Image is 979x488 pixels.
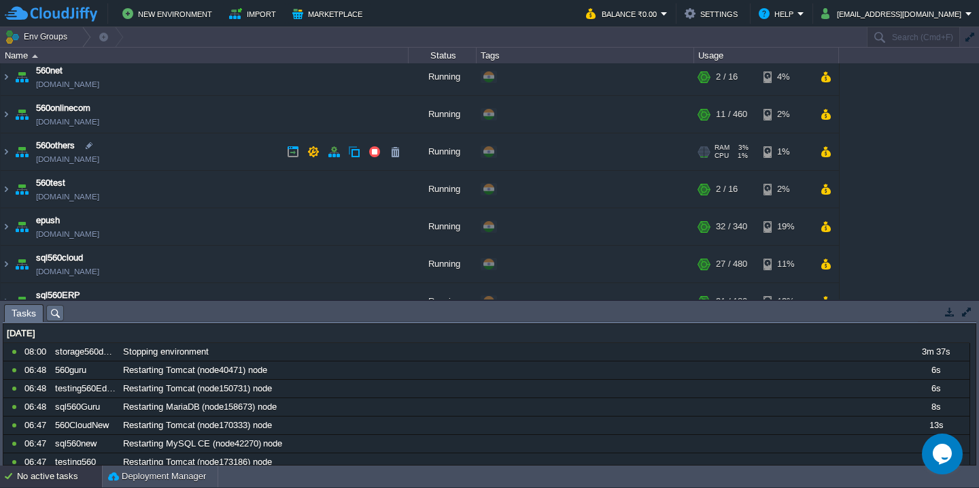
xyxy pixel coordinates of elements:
span: Restarting Tomcat (node40471) node [123,364,267,376]
div: 560guru [52,361,118,379]
div: Running [409,59,477,95]
div: 06:47 [24,435,50,453]
img: AMDAwAAAACH5BAEAAAAALAAAAAABAAEAAAICRAEAOw== [1,133,12,170]
img: CloudJiffy [5,5,97,22]
div: 11% [763,246,808,282]
div: Running [409,246,477,282]
div: Name [1,48,408,63]
button: New Environment [122,5,216,22]
span: 560net [36,64,63,78]
a: sql560ERP [36,289,80,302]
div: 31 / 180 [716,283,747,320]
div: 27 / 480 [716,246,747,282]
div: sql560Guru [52,398,118,416]
span: Restarting Tomcat (node173186) node [123,456,272,468]
img: AMDAwAAAACH5BAEAAAAALAAAAAABAAEAAAICRAEAOw== [12,59,31,95]
div: 4% [763,59,808,95]
div: 08:00 [24,343,50,361]
img: AMDAwAAAACH5BAEAAAAALAAAAAABAAEAAAICRAEAOw== [1,59,12,95]
div: 32 / 340 [716,208,747,245]
button: Balance ₹0.00 [586,5,661,22]
a: [DOMAIN_NAME] [36,115,99,129]
div: 06:47 [24,453,50,471]
a: 560onlinecom [36,101,90,115]
span: RAM [715,144,729,152]
img: AMDAwAAAACH5BAEAAAAALAAAAAABAAEAAAICRAEAOw== [1,208,12,245]
img: AMDAwAAAACH5BAEAAAAALAAAAAABAAEAAAICRAEAOw== [12,96,31,133]
div: Running [409,96,477,133]
span: Restarting MariaDB (node158673) node [123,401,277,413]
div: 2 / 16 [716,171,738,208]
span: 3% [735,144,749,152]
div: [DATE] [3,325,969,342]
div: 06:48 [24,398,50,416]
span: Restarting MySQL CE (node42270) node [123,438,282,450]
a: [DOMAIN_NAME] [36,78,99,91]
div: Status [409,48,476,63]
div: sql560new [52,435,118,453]
div: 06:48 [24,361,50,379]
div: 06:48 [24,380,50,397]
img: AMDAwAAAACH5BAEAAAAALAAAAAABAAEAAAICRAEAOw== [12,208,31,245]
span: Tasks [12,305,36,322]
div: Running [409,283,477,320]
span: [DOMAIN_NAME] [36,265,99,278]
div: storage560degree [52,343,118,361]
iframe: chat widget [922,434,965,474]
button: Deployment Manager [108,470,206,483]
img: AMDAwAAAACH5BAEAAAAALAAAAAABAAEAAAICRAEAOw== [12,246,31,282]
a: 560others [36,139,75,152]
img: AMDAwAAAACH5BAEAAAAALAAAAAABAAEAAAICRAEAOw== [1,171,12,208]
div: Running [409,208,477,245]
button: Settings [685,5,742,22]
a: 560test [36,176,65,190]
img: AMDAwAAAACH5BAEAAAAALAAAAAABAAEAAAICRAEAOw== [1,96,12,133]
div: 12s [902,435,969,453]
img: AMDAwAAAACH5BAEAAAAALAAAAAABAAEAAAICRAEAOw== [12,283,31,320]
div: Usage [695,48,838,63]
a: sql560cloud [36,251,83,265]
button: [EMAIL_ADDRESS][DOMAIN_NAME] [821,5,965,22]
a: epush [36,214,60,227]
div: 3m 37s [902,343,969,361]
img: AMDAwAAAACH5BAEAAAAALAAAAAABAAEAAAICRAEAOw== [12,133,31,170]
div: 1% [763,133,808,170]
div: 2% [763,96,808,133]
img: AMDAwAAAACH5BAEAAAAALAAAAAABAAEAAAICRAEAOw== [1,246,12,282]
div: Running [409,133,477,170]
div: 6s [902,380,969,397]
div: 2% [763,171,808,208]
span: Restarting Tomcat (node170333) node [123,419,272,432]
div: 6s [902,361,969,379]
a: [DOMAIN_NAME] [36,227,99,241]
div: Running [409,171,477,208]
div: 13% [763,283,808,320]
div: 560CloudNew [52,417,118,434]
button: Help [759,5,797,22]
a: [DOMAIN_NAME] [36,152,99,166]
span: 1% [734,152,748,160]
div: testing560EduBee [52,380,118,397]
img: AMDAwAAAACH5BAEAAAAALAAAAAABAAEAAAICRAEAOw== [12,171,31,208]
div: 11 / 460 [716,96,747,133]
div: 6s [902,453,969,471]
button: Import [229,5,280,22]
button: Env Groups [5,27,72,46]
span: Restarting Tomcat (node150731) node [123,383,272,395]
div: 19% [763,208,808,245]
div: No active tasks [17,466,102,487]
div: Tags [477,48,693,63]
a: [DOMAIN_NAME] [36,190,99,204]
img: AMDAwAAAACH5BAEAAAAALAAAAAABAAEAAAICRAEAOw== [1,283,12,320]
img: AMDAwAAAACH5BAEAAAAALAAAAAABAAEAAAICRAEAOw== [32,54,38,58]
div: 13s [902,417,969,434]
span: CPU [715,152,729,160]
span: Stopping environment [123,346,209,358]
div: 2 / 16 [716,59,738,95]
